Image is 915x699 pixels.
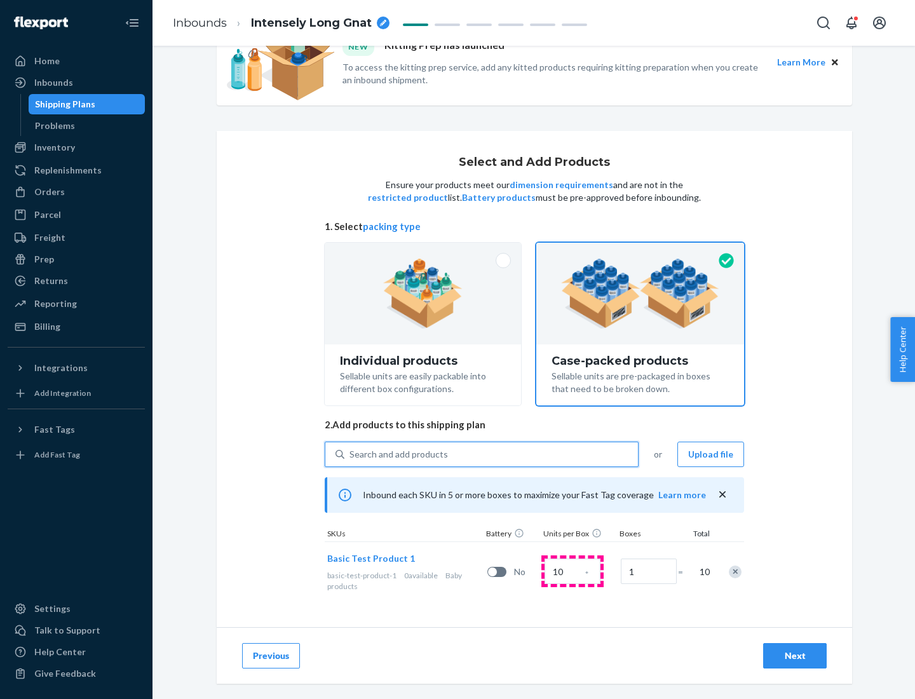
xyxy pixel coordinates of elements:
span: 2. Add products to this shipping plan [325,418,744,431]
a: Shipping Plans [29,94,146,114]
span: = [678,566,691,578]
button: Give Feedback [8,663,145,684]
button: Basic Test Product 1 [327,552,415,565]
div: Add Integration [34,388,91,398]
a: Parcel [8,205,145,225]
div: Freight [34,231,65,244]
div: Sellable units are pre-packaged in boxes that need to be broken down. [552,367,729,395]
img: individual-pack.facf35554cb0f1810c75b2bd6df2d64e.png [383,259,463,329]
button: Integrations [8,358,145,378]
button: Battery products [462,191,536,204]
p: Kitting Prep has launched [384,38,505,55]
div: Problems [35,119,75,132]
a: Replenishments [8,160,145,180]
button: restricted product [368,191,448,204]
div: Help Center [34,646,86,658]
ol: breadcrumbs [163,4,400,42]
div: Add Fast Tag [34,449,80,460]
div: Parcel [34,208,61,221]
a: Orders [8,182,145,202]
div: Prep [34,253,54,266]
a: Problems [29,116,146,136]
div: Inbounds [34,76,73,89]
a: Inbounds [173,16,227,30]
button: Open account menu [867,10,892,36]
button: Next [763,643,827,668]
button: Help Center [890,317,915,382]
img: Flexport logo [14,17,68,29]
div: Reporting [34,297,77,310]
button: Close [828,55,842,69]
div: Fast Tags [34,423,75,436]
div: Shipping Plans [35,98,95,111]
div: Battery [484,528,541,541]
a: Freight [8,227,145,248]
div: Units per Box [541,528,617,541]
div: Integrations [34,362,88,374]
div: Replenishments [34,164,102,177]
p: To access the kitting prep service, add any kitted products requiring kitting preparation when yo... [342,61,766,86]
a: Inbounds [8,72,145,93]
a: Help Center [8,642,145,662]
div: NEW [342,38,374,55]
a: Returns [8,271,145,291]
span: 1. Select [325,220,744,233]
span: Intensely Long Gnat [251,15,372,32]
div: Remove Item [729,566,742,578]
img: case-pack.59cecea509d18c883b923b81aeac6d0b.png [561,259,719,329]
button: Open Search Box [811,10,836,36]
div: Billing [34,320,60,333]
a: Talk to Support [8,620,145,641]
span: No [514,566,539,578]
h1: Select and Add Products [459,156,610,169]
button: Previous [242,643,300,668]
span: Basic Test Product 1 [327,553,415,564]
button: packing type [363,220,421,233]
div: Give Feedback [34,667,96,680]
div: Settings [34,602,71,615]
div: Home [34,55,60,67]
button: Learn More [777,55,825,69]
span: basic-test-product-1 [327,571,396,580]
a: Inventory [8,137,145,158]
button: Open notifications [839,10,864,36]
a: Billing [8,316,145,337]
div: Inbound each SKU in 5 or more boxes to maximize your Fast Tag coverage [325,477,744,513]
button: Fast Tags [8,419,145,440]
a: Add Integration [8,383,145,404]
div: Orders [34,186,65,198]
a: Prep [8,249,145,269]
div: Talk to Support [34,624,100,637]
div: Baby products [327,570,482,592]
div: Individual products [340,355,506,367]
a: Home [8,51,145,71]
div: Search and add products [349,448,448,461]
span: 0 available [404,571,438,580]
button: close [716,488,729,501]
div: Case-packed products [552,355,729,367]
input: Number of boxes [621,559,677,584]
a: Reporting [8,294,145,314]
button: Learn more [658,489,706,501]
button: dimension requirements [510,179,613,191]
div: Next [774,649,816,662]
span: or [654,448,662,461]
div: Sellable units are easily packable into different box configurations. [340,367,506,395]
p: Ensure your products meet our and are not in the list. must be pre-approved before inbounding. [367,179,702,204]
div: Boxes [617,528,681,541]
button: Upload file [677,442,744,467]
div: Inventory [34,141,75,154]
a: Add Fast Tag [8,445,145,465]
div: Total [681,528,712,541]
div: SKUs [325,528,484,541]
input: Case Quantity [545,559,600,584]
span: 10 [697,566,710,578]
button: Close Navigation [119,10,145,36]
a: Settings [8,599,145,619]
div: Returns [34,275,68,287]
